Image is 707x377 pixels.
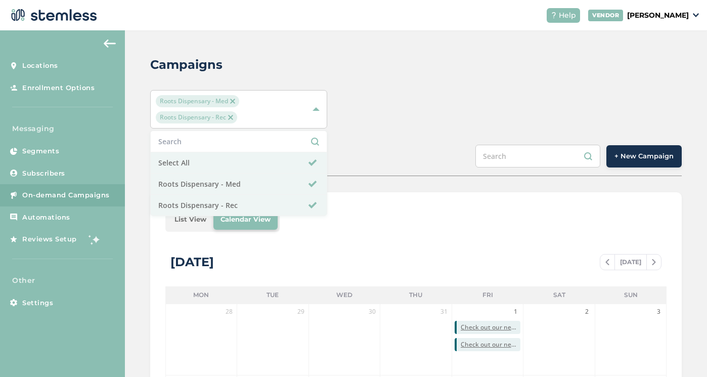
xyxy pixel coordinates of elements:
[156,111,237,123] span: Roots Dispensary - Rec
[510,307,520,317] span: 1
[614,255,647,270] span: [DATE]
[22,61,58,71] span: Locations
[461,323,520,332] span: Check out our new deals at Roots! Reply END to cancel
[559,10,576,21] span: Help
[452,286,523,304] li: Fri
[582,307,592,317] span: 2
[627,10,689,21] p: [PERSON_NAME]
[475,145,600,167] input: Search
[523,286,595,304] li: Sat
[8,5,97,25] img: logo-dark-0685b13c.svg
[167,210,213,230] li: List View
[652,259,656,265] img: icon-chevron-right-bae969c5.svg
[22,146,59,156] span: Segments
[595,286,667,304] li: Sun
[224,307,234,317] span: 28
[367,307,377,317] span: 30
[22,298,53,308] span: Settings
[22,190,110,200] span: On-demand Campaigns
[213,210,278,230] li: Calendar View
[656,328,707,377] iframe: Chat Widget
[170,253,214,271] div: [DATE]
[230,99,235,104] img: icon-close-accent-8a337256.svg
[551,12,557,18] img: icon-help-white-03924b79.svg
[22,169,65,179] span: Subscribers
[165,286,237,304] li: Mon
[22,234,77,244] span: Reviews Setup
[296,307,306,317] span: 29
[22,83,95,93] span: Enrollment Options
[151,174,327,195] li: Roots Dispensary - Med
[158,136,319,147] input: Search
[22,213,70,223] span: Automations
[380,286,452,304] li: Thu
[605,259,609,265] img: icon-chevron-left-b8c47ebb.svg
[151,152,327,174] li: Select All
[614,151,674,161] span: + New Campaign
[228,115,233,120] img: icon-close-accent-8a337256.svg
[439,307,449,317] span: 31
[151,195,327,216] li: Roots Dispensary - Rec
[150,56,223,74] h2: Campaigns
[84,229,105,249] img: glitter-stars-b7820f95.gif
[156,95,239,107] span: Roots Dispensary - Med
[606,145,682,167] button: + New Campaign
[693,13,699,17] img: icon_down-arrow-small-66adaf34.svg
[588,10,623,21] div: VENDOR
[104,39,116,48] img: icon-arrow-back-accent-c549486e.svg
[308,286,380,304] li: Wed
[653,307,664,317] span: 3
[237,286,309,304] li: Tue
[461,340,520,349] span: Check out our new deals at Roots! Reply END to cancel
